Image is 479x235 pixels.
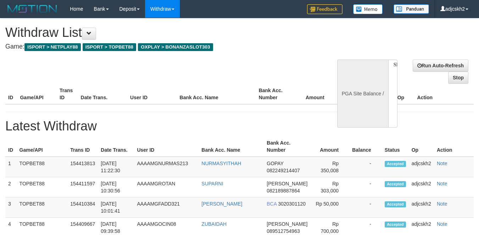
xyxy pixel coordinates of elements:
h1: Withdraw List [5,26,312,40]
span: Accepted [385,222,406,228]
h1: Latest Withdraw [5,119,474,133]
th: Game/API [17,136,68,157]
a: [PERSON_NAME] [201,201,242,207]
img: Feedback.jpg [307,4,342,14]
th: Bank Acc. Name [199,136,264,157]
span: [PERSON_NAME] [267,221,307,227]
th: Op [409,136,434,157]
th: Date Trans. [78,84,127,104]
th: Date Trans. [98,136,134,157]
a: SUPARNI [201,181,223,186]
th: Action [414,84,474,104]
th: Trans ID [57,84,78,104]
td: [DATE] 11:22:30 [98,157,134,177]
a: Run Auto-Refresh [413,60,468,72]
td: 1 [5,157,17,177]
th: Game/API [17,84,57,104]
td: AAAAMGNURMAS213 [134,157,199,177]
th: User ID [127,84,177,104]
td: adjcskh2 [409,177,434,197]
td: - [349,177,382,197]
h4: Game: [5,43,312,50]
span: OXPLAY > BONANZASLOT303 [138,43,213,51]
th: Op [395,84,414,104]
td: - [349,197,382,218]
th: Balance [335,84,371,104]
th: Bank Acc. Name [177,84,256,104]
td: 154410384 [67,197,98,218]
td: AAAAMGROTAN [134,177,199,197]
th: ID [5,84,17,104]
span: Accepted [385,181,406,187]
span: GOPAY [267,161,283,166]
th: Amount [295,84,335,104]
th: Amount [311,136,349,157]
a: Stop [448,72,468,84]
td: 154411597 [67,177,98,197]
span: BCA [267,201,277,207]
span: 082249214407 [267,168,300,173]
span: [PERSON_NAME] [267,181,307,186]
th: Status [382,136,409,157]
span: ISPORT > NETPLAY88 [24,43,81,51]
th: Balance [349,136,382,157]
span: Accepted [385,201,406,207]
a: Note [437,161,447,166]
img: panduan.png [394,4,429,14]
span: 082189887864 [267,188,300,194]
span: Accepted [385,161,406,167]
th: Action [434,136,474,157]
img: MOTION_logo.png [5,4,59,14]
a: Note [437,181,447,186]
td: [DATE] 10:01:41 [98,197,134,218]
th: User ID [134,136,199,157]
td: Rp 50,000 [311,197,349,218]
td: 2 [5,177,17,197]
span: 3020301120 [278,201,306,207]
td: - [349,157,382,177]
a: NURMASYITHAH [201,161,241,166]
td: AAAAMGFADD321 [134,197,199,218]
th: Bank Acc. Number [256,84,296,104]
a: ZUBAIDAH [201,221,227,227]
td: TOPBET88 [17,197,68,218]
td: Rp 303,000 [311,177,349,197]
th: ID [5,136,17,157]
td: 3 [5,197,17,218]
span: ISPORT > TOPBET88 [83,43,136,51]
td: adjcskh2 [409,157,434,177]
a: Note [437,221,447,227]
td: Rp 350,008 [311,157,349,177]
div: PGA Site Balance / [337,60,388,128]
td: TOPBET88 [17,157,68,177]
a: Note [437,201,447,207]
span: 089512754963 [267,228,300,234]
th: Trans ID [67,136,98,157]
td: 154413813 [67,157,98,177]
td: [DATE] 10:30:56 [98,177,134,197]
td: TOPBET88 [17,177,68,197]
th: Bank Acc. Number [264,136,311,157]
img: Button%20Memo.svg [353,4,383,14]
td: adjcskh2 [409,197,434,218]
